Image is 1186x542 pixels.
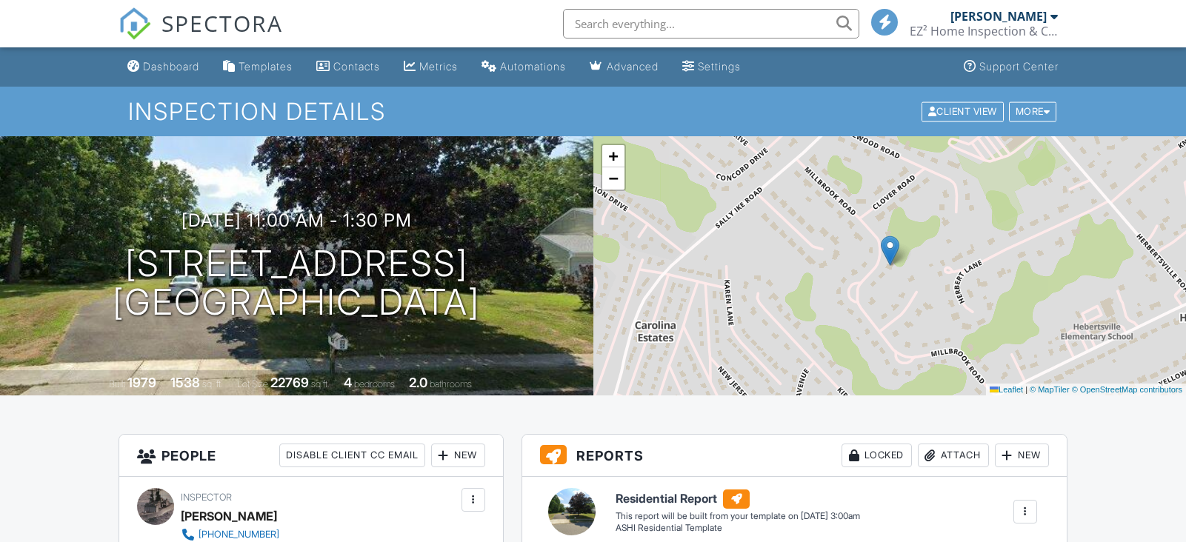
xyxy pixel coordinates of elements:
[143,60,199,73] div: Dashboard
[311,378,330,389] span: sq.ft.
[419,60,458,73] div: Metrics
[109,378,125,389] span: Built
[119,435,503,477] h3: People
[161,7,283,39] span: SPECTORA
[995,444,1049,467] div: New
[1009,101,1057,121] div: More
[217,53,299,81] a: Templates
[616,522,860,535] div: ASHI Residential Template
[202,378,223,389] span: sq. ft.
[270,375,309,390] div: 22769
[1072,385,1182,394] a: © OpenStreetMap contributors
[119,7,151,40] img: The Best Home Inspection Software - Spectora
[333,60,380,73] div: Contacts
[113,244,480,323] h1: [STREET_ADDRESS] [GEOGRAPHIC_DATA]
[237,378,268,389] span: Lot Size
[500,60,566,73] div: Automations
[584,53,664,81] a: Advanced
[344,375,352,390] div: 4
[431,444,485,467] div: New
[1025,385,1027,394] span: |
[910,24,1058,39] div: EZ² Home Inspection & Consultations
[616,489,860,509] h6: Residential Report
[128,98,1058,124] h1: Inspection Details
[920,105,1007,116] a: Client View
[181,527,351,542] a: [PHONE_NUMBER]
[199,529,279,541] div: [PHONE_NUMBER]
[354,378,395,389] span: bedrooms
[842,444,912,467] div: Locked
[119,20,283,51] a: SPECTORA
[127,375,156,390] div: 1979
[958,53,1065,81] a: Support Center
[181,492,232,503] span: Inspector
[881,235,899,266] img: Marker
[922,101,1004,121] div: Client View
[979,60,1059,73] div: Support Center
[476,53,572,81] a: Automations (Basic)
[181,210,412,230] h3: [DATE] 11:00 am - 1:30 pm
[608,169,618,187] span: −
[409,375,427,390] div: 2.0
[616,510,860,522] div: This report will be built from your template on [DATE] 3:00am
[676,53,747,81] a: Settings
[608,147,618,165] span: +
[602,167,624,190] a: Zoom out
[918,444,989,467] div: Attach
[398,53,464,81] a: Metrics
[310,53,386,81] a: Contacts
[698,60,741,73] div: Settings
[522,435,1067,477] h3: Reports
[602,145,624,167] a: Zoom in
[950,9,1047,24] div: [PERSON_NAME]
[279,444,425,467] div: Disable Client CC Email
[990,385,1023,394] a: Leaflet
[607,60,659,73] div: Advanced
[1030,385,1070,394] a: © MapTiler
[430,378,472,389] span: bathrooms
[121,53,205,81] a: Dashboard
[563,9,859,39] input: Search everything...
[181,505,277,527] div: [PERSON_NAME]
[170,375,200,390] div: 1538
[239,60,293,73] div: Templates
